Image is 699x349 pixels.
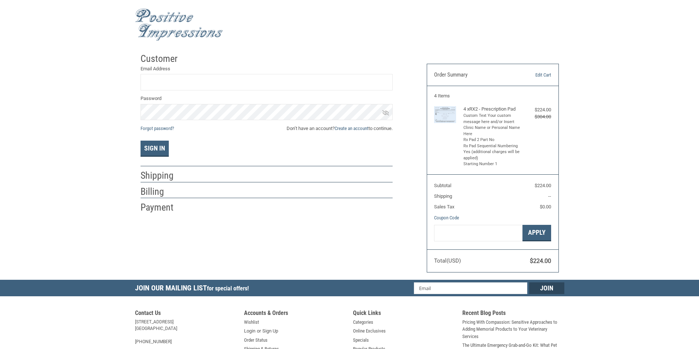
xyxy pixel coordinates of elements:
[244,309,346,319] h5: Accounts & Orders
[141,201,183,214] h2: Payment
[463,137,520,143] li: Rx Pad 2 Part No
[135,309,237,319] h5: Contact Us
[335,126,368,131] a: Create an account
[434,71,514,79] h3: Order Summary
[353,327,386,335] a: Online Exclusives
[353,309,455,319] h5: Quick Links
[463,161,520,167] li: Starting Number 1
[462,319,564,340] a: Pricing With Compassion: Sensitive Approaches to Adding Memorial Products to Your Veterinary Serv...
[135,319,237,345] address: [STREET_ADDRESS] [GEOGRAPHIC_DATA] [PHONE_NUMBER]
[353,337,369,344] a: Specials
[141,95,393,102] label: Password
[434,215,459,220] a: Coupon Code
[434,204,454,209] span: Sales Tax
[414,282,527,294] input: Email
[529,282,564,294] input: Join
[522,106,551,114] div: $224.00
[434,257,461,264] span: Total (USD)
[135,280,252,298] h5: Join Our Mailing List
[462,309,564,319] h5: Recent Blog Posts
[135,8,223,41] img: Positive Impressions
[244,319,259,326] a: Wishlist
[207,285,249,292] span: for special offers!
[244,327,255,335] a: Login
[244,337,267,344] a: Order Status
[463,113,520,137] li: Custom Text Your custom message here and/or Insert Clinic Name or Personal Name Here
[548,193,551,199] span: --
[434,225,523,241] input: Gift Certificate or Coupon Code
[535,183,551,188] span: $224.00
[434,183,451,188] span: Subtotal
[252,327,265,335] span: or
[540,204,551,209] span: $0.00
[434,193,452,199] span: Shipping
[141,141,169,157] button: Sign In
[463,143,520,161] li: Rx Pad Sequential Numbering Yes (additional charges will be applied)
[141,170,183,182] h2: Shipping
[141,65,393,73] label: Email Address
[514,71,551,79] a: Edit Cart
[463,106,520,112] h4: 4 x RX2 - Prescription Pad
[522,113,551,120] div: $304.00
[523,225,551,241] button: Apply
[287,125,393,132] span: Don’t have an account? to continue.
[434,93,551,99] h3: 4 Items
[141,186,183,198] h2: Billing
[141,126,174,131] a: Forgot password?
[353,319,373,326] a: Categories
[530,257,551,264] span: $224.00
[141,53,183,65] h2: Customer
[262,327,278,335] a: Sign Up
